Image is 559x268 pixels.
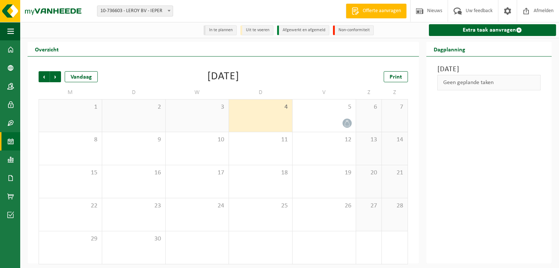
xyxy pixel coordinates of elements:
span: 26 [296,202,352,210]
span: 5 [296,103,352,111]
span: 8 [43,136,98,144]
span: Volgende [50,71,61,82]
span: 30 [106,235,162,243]
li: Uit te voeren [240,25,273,35]
span: 10-736603 - LEROY BV - IEPER [97,6,173,17]
a: Offerte aanvragen [346,4,406,18]
span: 27 [360,202,378,210]
li: Non-conformiteit [333,25,374,35]
span: 28 [386,202,404,210]
span: Print [390,74,402,80]
span: 29 [43,235,98,243]
span: 20 [360,169,378,177]
span: 18 [233,169,289,177]
span: 25 [233,202,289,210]
td: D [102,86,166,99]
span: 22 [43,202,98,210]
span: 9 [106,136,162,144]
span: 10 [169,136,225,144]
span: 15 [43,169,98,177]
span: 21 [386,169,404,177]
span: Vorige [39,71,50,82]
span: 17 [169,169,225,177]
h2: Overzicht [28,42,66,56]
span: 10-736603 - LEROY BV - IEPER [97,6,173,16]
span: 7 [386,103,404,111]
td: V [293,86,356,99]
span: 2 [106,103,162,111]
td: M [39,86,102,99]
span: 1 [43,103,98,111]
span: 19 [296,169,352,177]
span: 23 [106,202,162,210]
span: 4 [233,103,289,111]
td: Z [382,86,408,99]
li: Afgewerkt en afgemeld [277,25,329,35]
span: 16 [106,169,162,177]
div: Vandaag [65,71,98,82]
li: In te plannen [204,25,237,35]
div: [DATE] [207,71,239,82]
a: Extra taak aanvragen [429,24,556,36]
div: Geen geplande taken [437,75,541,90]
td: W [166,86,229,99]
span: 6 [360,103,378,111]
span: Offerte aanvragen [361,7,403,15]
span: 11 [233,136,289,144]
h3: [DATE] [437,64,541,75]
td: Z [356,86,382,99]
td: D [229,86,293,99]
span: 3 [169,103,225,111]
span: 24 [169,202,225,210]
span: 12 [296,136,352,144]
h2: Dagplanning [426,42,473,56]
span: 14 [386,136,404,144]
span: 13 [360,136,378,144]
a: Print [384,71,408,82]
